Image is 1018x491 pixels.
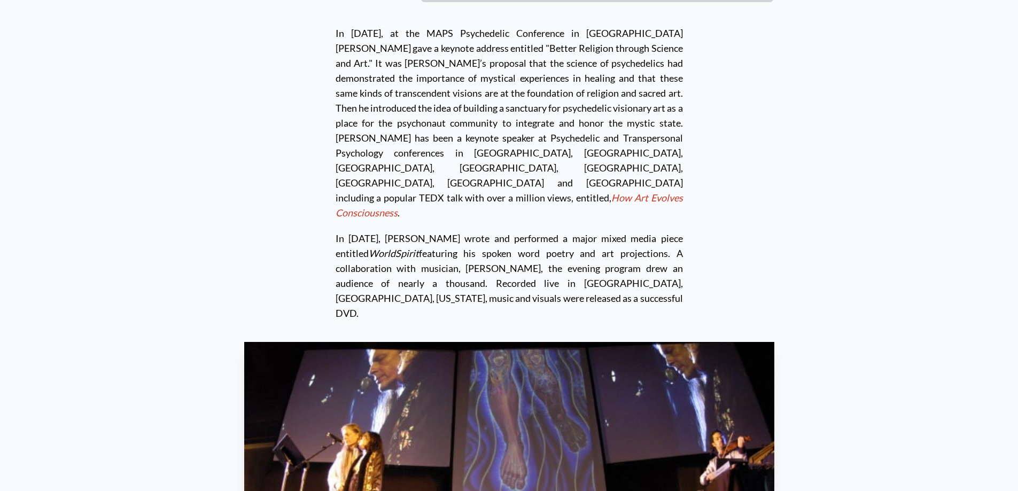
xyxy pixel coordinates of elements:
a: How Art Evolves Consciousness [336,192,683,219]
div: In [DATE], [PERSON_NAME] wrote and performed a major mixed media piece entitled featuring his spo... [336,220,683,321]
em: WorldSpirit [369,247,419,259]
div: In [DATE], at the MAPS Psychedelic Conference in [GEOGRAPHIC_DATA][PERSON_NAME] gave a keynote ad... [336,26,683,220]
